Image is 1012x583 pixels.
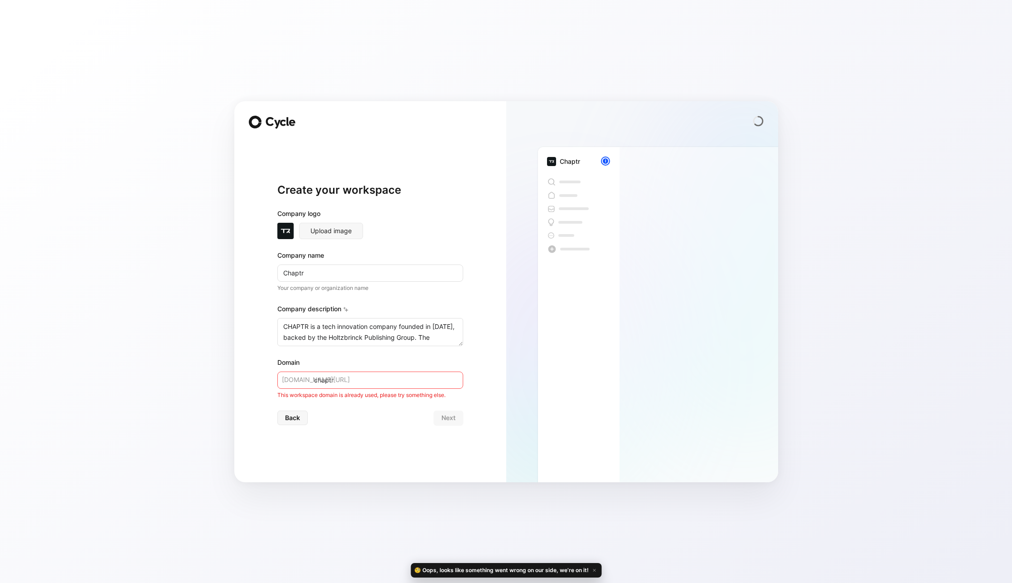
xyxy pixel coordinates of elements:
div: Domain [277,357,463,368]
p: Your company or organization name [277,284,463,293]
h1: Create your workspace [277,183,463,197]
div: Chaptr [560,156,580,167]
div: Company logo [277,208,463,223]
img: chaptr.xyz [547,157,556,166]
div: I [602,157,609,165]
div: 🧐 Oops, looks like something went wrong on our side, we’re on it! [411,563,601,578]
span: [DOMAIN_NAME][URL] [282,374,350,385]
img: chaptr.xyz [277,223,294,239]
span: Upload image [310,225,352,236]
input: Example [277,265,463,282]
div: Company name [277,250,463,261]
button: Upload image [299,223,363,239]
div: Company description [277,304,463,318]
button: Back [277,411,308,425]
span: Back [285,412,300,423]
div: This workspace domain is already used, please try something else. [277,391,463,400]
